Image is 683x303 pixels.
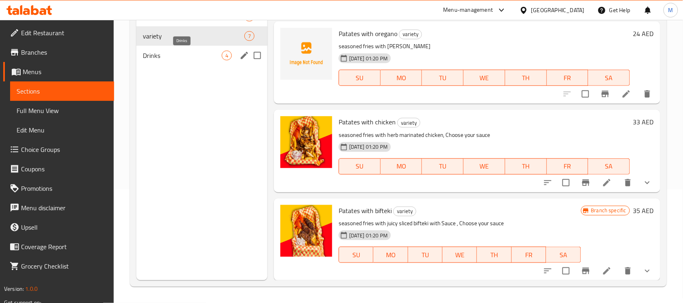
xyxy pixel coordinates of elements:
a: Menus [3,62,114,81]
h6: 35 AED [633,205,654,216]
span: Select to update [558,262,575,280]
span: M [668,6,673,15]
button: TH [505,70,547,86]
div: variety7 [136,26,267,46]
button: sort-choices [538,261,558,281]
span: TH [509,160,544,172]
a: Full Menu View [10,101,114,120]
span: Drinks [143,51,222,60]
span: Patates with bifteki [339,205,392,217]
span: Edit Restaurant [21,28,108,38]
span: SU [342,249,370,261]
button: TH [505,158,547,175]
span: Coupons [21,164,108,174]
a: Menu disclaimer [3,198,114,218]
h6: 24 AED [633,28,654,39]
span: Upsell [21,222,108,232]
span: variety [399,30,422,39]
span: Grocery Checklist [21,261,108,271]
button: TH [477,247,511,263]
span: FR [550,160,585,172]
div: [GEOGRAPHIC_DATA] [531,6,585,15]
p: seasoned fries with juicy sliced bifteki with Sauce , Choose your sauce [339,218,581,228]
span: WE [467,160,502,172]
a: Edit Menu [10,120,114,140]
a: Coupons [3,159,114,179]
button: Branch-specific-item [576,173,596,192]
button: WE [443,247,477,263]
a: Coverage Report [3,237,114,256]
svg: Show Choices [643,266,652,276]
button: Branch-specific-item [576,261,596,281]
button: sort-choices [538,173,558,192]
button: SU [339,70,381,86]
a: Choice Groups [3,140,114,159]
button: SA [546,247,581,263]
span: SA [549,249,577,261]
button: TU [422,158,464,175]
span: Branch specific [588,207,630,214]
span: WE [467,72,502,84]
button: WE [464,70,505,86]
span: Full Menu View [17,106,108,115]
span: TH [480,249,508,261]
img: Patates with chicken [280,116,332,168]
span: MO [377,249,405,261]
a: Edit menu item [602,266,612,276]
span: WE [446,249,474,261]
div: items [222,51,232,60]
span: variety [143,31,244,41]
div: Drinks4edit [136,46,267,65]
a: Sections [10,81,114,101]
button: SA [588,158,630,175]
span: TU [411,249,439,261]
span: TH [509,72,544,84]
div: variety [399,30,422,39]
span: MO [384,160,419,172]
svg: Show Choices [643,178,652,188]
button: delete [618,261,638,281]
nav: Menu sections [136,4,267,68]
span: SU [342,72,378,84]
span: 4 [222,52,231,60]
button: MO [381,158,422,175]
button: WE [464,158,505,175]
img: Patates with bifteki [280,205,332,257]
span: TU [425,72,460,84]
button: SU [339,158,381,175]
p: seasoned fries with [PERSON_NAME] [339,41,630,51]
a: Edit Restaurant [3,23,114,43]
span: 1.0.0 [25,284,38,294]
button: SU [339,247,373,263]
button: FR [547,158,589,175]
button: TU [408,247,443,263]
span: Select to update [558,174,575,191]
button: TU [422,70,464,86]
a: Upsell [3,218,114,237]
span: Sections [17,86,108,96]
span: [DATE] 01:20 PM [346,232,391,239]
span: [DATE] 01:20 PM [346,143,391,151]
button: edit [238,49,250,62]
span: Select to update [577,85,594,102]
span: Menus [23,67,108,77]
button: FR [512,247,546,263]
a: Edit menu item [621,89,631,99]
p: seasoned fries with herb marinated chicken, Choose your sauce [339,130,630,140]
a: Promotions [3,179,114,198]
button: show more [638,173,657,192]
a: Grocery Checklist [3,256,114,276]
div: items [244,31,255,41]
div: variety [397,118,420,128]
a: Branches [3,43,114,62]
span: Menu disclaimer [21,203,108,213]
button: delete [638,84,657,104]
span: FR [550,72,585,84]
span: Promotions [21,184,108,193]
button: show more [638,261,657,281]
span: Edit Menu [17,125,108,135]
img: Patates with oregano [280,28,332,80]
span: Patates with chicken [339,116,396,128]
button: SA [588,70,630,86]
span: variety [394,207,416,216]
